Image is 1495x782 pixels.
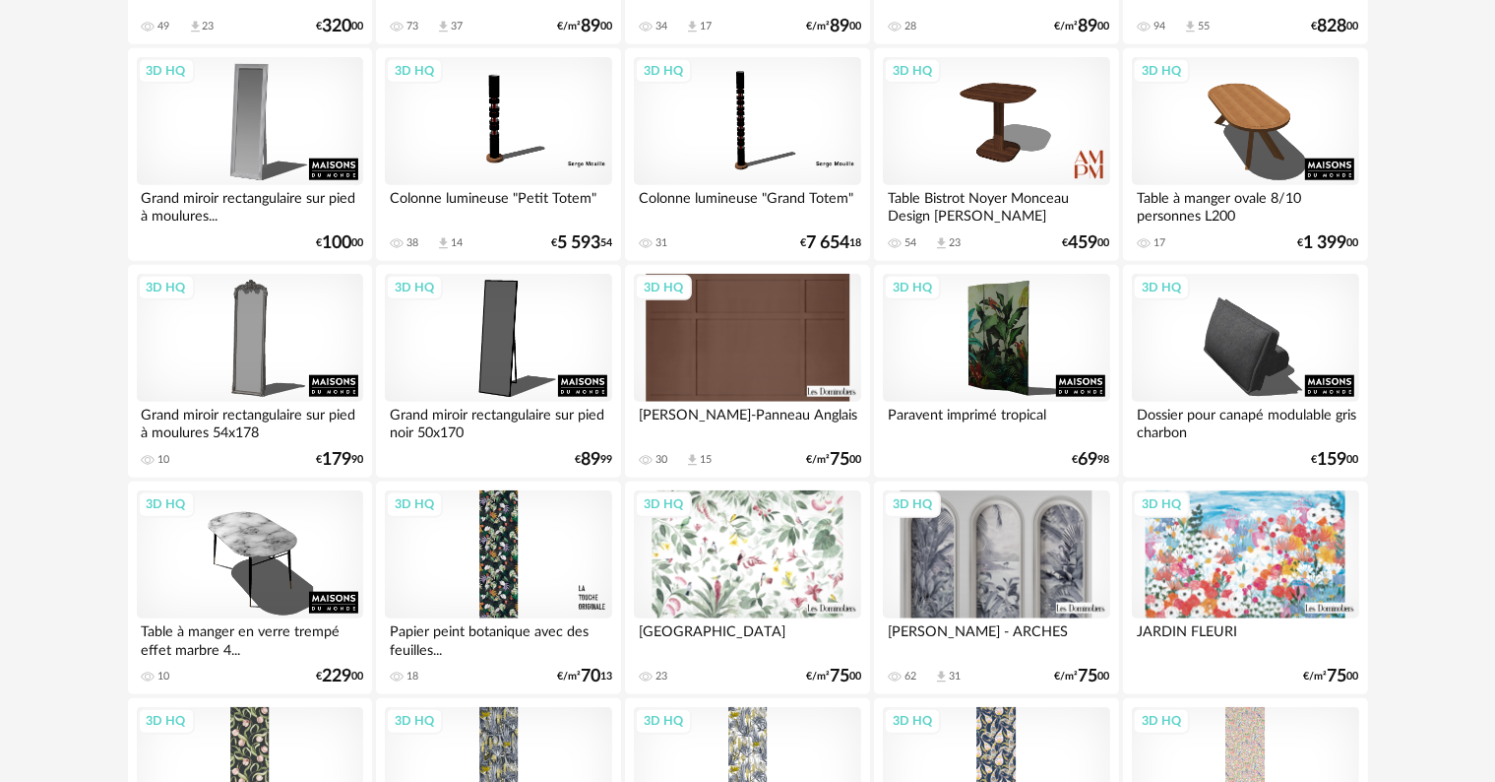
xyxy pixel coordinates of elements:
[1055,670,1110,684] div: €/m² 00
[1123,48,1367,261] a: 3D HQ Table à manger ovale 8/10 personnes L200 17 €1 39900
[874,48,1118,261] a: 3D HQ Table Bistrot Noyer Monceau Design [PERSON_NAME] 54 Download icon 23 €45900
[1133,708,1190,734] div: 3D HQ
[904,670,916,684] div: 62
[436,20,451,34] span: Download icon
[1328,670,1347,684] span: 75
[806,453,861,467] div: €/m² 00
[137,185,363,225] div: Grand miroir rectangulaire sur pied à moulures...
[1318,20,1347,33] span: 828
[1304,670,1359,684] div: €/m² 00
[1312,453,1359,467] div: € 00
[386,491,443,517] div: 3D HQ
[1063,236,1110,250] div: € 00
[1133,275,1190,300] div: 3D HQ
[385,402,611,441] div: Grand miroir rectangulaire sur pied noir 50x170
[655,20,667,33] div: 34
[406,20,418,33] div: 73
[700,453,712,467] div: 15
[625,48,869,261] a: 3D HQ Colonne lumineuse "Grand Totem" 31 €7 65418
[551,236,612,250] div: € 54
[874,482,1118,694] a: 3D HQ [PERSON_NAME] - ARCHES 62 Download icon 31 €/m²7500
[128,265,372,478] a: 3D HQ Grand miroir rectangulaire sur pied à moulures 54x178 10 €17990
[322,236,351,250] span: 100
[830,20,849,33] span: 89
[635,491,692,517] div: 3D HQ
[322,20,351,33] span: 320
[138,491,195,517] div: 3D HQ
[1132,185,1358,225] div: Table à manger ovale 8/10 personnes L200
[830,453,849,467] span: 75
[376,265,620,478] a: 3D HQ Grand miroir rectangulaire sur pied noir 50x170 €8999
[581,453,600,467] span: 89
[949,670,961,684] div: 31
[557,20,612,33] div: €/m² 00
[806,670,861,684] div: €/m² 00
[635,275,692,300] div: 3D HQ
[800,236,861,250] div: € 18
[1153,20,1165,33] div: 94
[700,20,712,33] div: 17
[874,265,1118,478] a: 3D HQ Paravent imprimé tropical €6998
[949,236,961,250] div: 23
[128,48,372,261] a: 3D HQ Grand miroir rectangulaire sur pied à moulures... €10000
[436,236,451,251] span: Download icon
[1132,619,1358,658] div: JARDIN FLEURI
[1123,265,1367,478] a: 3D HQ Dossier pour canapé modulable gris charbon €15900
[685,453,700,468] span: Download icon
[634,619,860,658] div: [GEOGRAPHIC_DATA]
[138,58,195,84] div: 3D HQ
[1079,20,1098,33] span: 89
[316,20,363,33] div: € 00
[451,20,463,33] div: 37
[188,20,203,34] span: Download icon
[1312,20,1359,33] div: € 00
[1079,670,1098,684] span: 75
[884,708,941,734] div: 3D HQ
[322,670,351,684] span: 229
[575,453,612,467] div: € 99
[158,453,170,467] div: 10
[883,402,1109,441] div: Paravent imprimé tropical
[158,670,170,684] div: 10
[203,20,215,33] div: 23
[406,670,418,684] div: 18
[316,236,363,250] div: € 00
[316,453,363,467] div: € 90
[138,708,195,734] div: 3D HQ
[385,619,611,658] div: Papier peint botanique avec des feuilles...
[883,619,1109,658] div: [PERSON_NAME] - ARCHES
[884,58,941,84] div: 3D HQ
[806,236,849,250] span: 7 654
[1153,236,1165,250] div: 17
[581,670,600,684] span: 70
[557,236,600,250] span: 5 593
[376,482,620,694] a: 3D HQ Papier peint botanique avec des feuilles... 18 €/m²7013
[1304,236,1347,250] span: 1 399
[386,275,443,300] div: 3D HQ
[1183,20,1198,34] span: Download icon
[1318,453,1347,467] span: 159
[635,58,692,84] div: 3D HQ
[884,275,941,300] div: 3D HQ
[904,20,916,33] div: 28
[625,265,869,478] a: 3D HQ [PERSON_NAME]-Panneau Anglais 30 Download icon 15 €/m²7500
[655,236,667,250] div: 31
[406,236,418,250] div: 38
[883,185,1109,225] div: Table Bistrot Noyer Monceau Design [PERSON_NAME]
[557,670,612,684] div: €/m² 13
[581,20,600,33] span: 89
[137,402,363,441] div: Grand miroir rectangulaire sur pied à moulures 54x178
[137,619,363,658] div: Table à manger en verre trempé effet marbre 4...
[625,482,869,694] a: 3D HQ [GEOGRAPHIC_DATA] 23 €/m²7500
[1133,58,1190,84] div: 3D HQ
[655,670,667,684] div: 23
[635,708,692,734] div: 3D HQ
[884,491,941,517] div: 3D HQ
[806,20,861,33] div: €/m² 00
[634,402,860,441] div: [PERSON_NAME]-Panneau Anglais
[158,20,170,33] div: 49
[634,185,860,225] div: Colonne lumineuse "Grand Totem"
[830,670,849,684] span: 75
[685,20,700,34] span: Download icon
[386,58,443,84] div: 3D HQ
